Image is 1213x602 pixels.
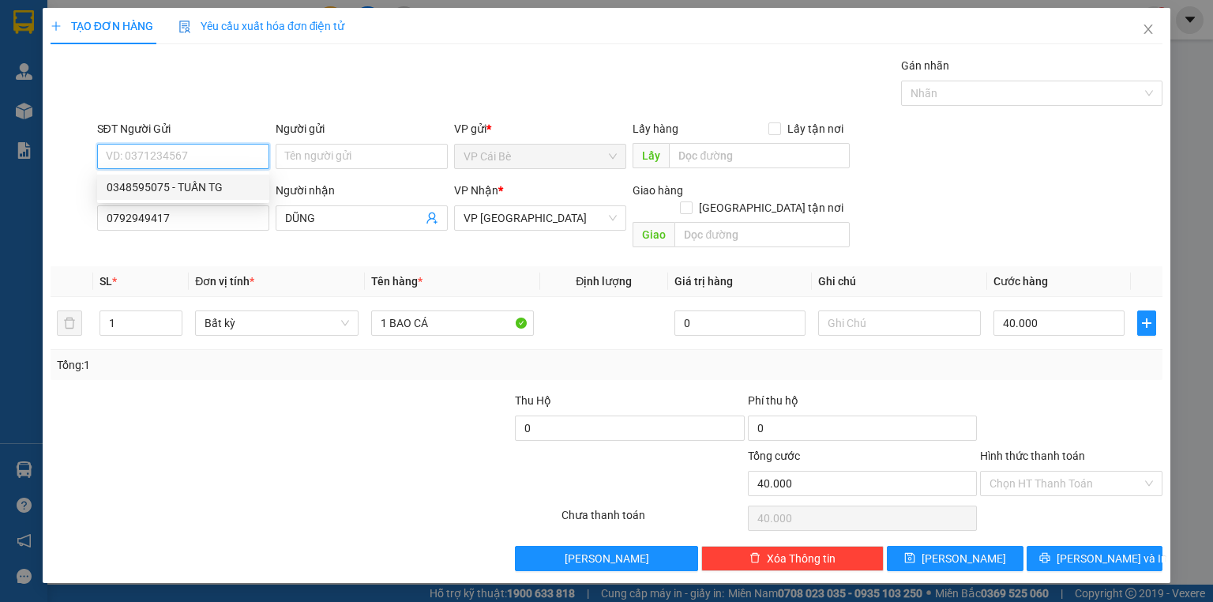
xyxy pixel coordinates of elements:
button: save[PERSON_NAME] [887,546,1023,571]
img: icon [178,21,191,33]
span: Giao hàng [633,184,683,197]
input: VD: Bàn, Ghế [371,310,534,336]
span: Lấy hàng [633,122,678,135]
div: Chưa thanh toán [560,506,745,534]
span: Định lượng [576,275,632,288]
span: printer [1039,552,1050,565]
span: Xóa Thông tin [767,550,836,567]
span: [PERSON_NAME] và In [1057,550,1167,567]
span: Tổng cước [748,450,800,462]
span: Giao [633,222,674,247]
span: VP Cái Bè [464,145,617,168]
button: deleteXóa Thông tin [701,546,884,571]
div: SĐT Người Gửi [97,120,269,137]
span: SL [100,275,112,288]
div: 0348595075 - TUẤN TG [97,175,269,200]
span: VP Nhận [454,184,498,197]
span: plus [1138,317,1155,329]
span: save [904,552,915,565]
span: close [1142,23,1155,36]
div: Người nhận [276,182,448,199]
label: Gán nhãn [901,59,949,72]
span: user-add [426,212,438,224]
span: Giá trị hàng [674,275,733,288]
span: Tên hàng [371,275,422,288]
input: Dọc đường [669,143,850,168]
span: delete [749,552,760,565]
span: Bất kỳ [205,311,348,335]
label: Hình thức thanh toán [980,450,1085,462]
input: Dọc đường [674,222,850,247]
span: Đơn vị tính [195,275,254,288]
span: Lấy [633,143,669,168]
div: Tổng: 1 [57,356,469,374]
span: VP Sài Gòn [464,206,617,230]
div: Phí thu hộ [748,392,977,416]
input: 0 [674,310,806,336]
button: plus [1137,310,1156,336]
span: [GEOGRAPHIC_DATA] tận nơi [693,199,850,216]
button: delete [57,310,82,336]
span: Cước hàng [993,275,1048,288]
span: [PERSON_NAME] [922,550,1006,567]
div: VP gửi [454,120,626,137]
span: [PERSON_NAME] [565,550,649,567]
div: Người gửi [276,120,448,137]
span: plus [51,21,62,32]
input: Ghi Chú [818,310,981,336]
button: Close [1126,8,1170,52]
span: Lấy tận nơi [781,120,850,137]
span: Thu Hộ [515,394,551,407]
button: printer[PERSON_NAME] và In [1027,546,1163,571]
div: 0348595075 - TUẤN TG [107,179,260,196]
button: [PERSON_NAME] [515,546,697,571]
th: Ghi chú [812,266,987,297]
span: Yêu cầu xuất hóa đơn điện tử [178,20,345,32]
span: TẠO ĐƠN HÀNG [51,20,153,32]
